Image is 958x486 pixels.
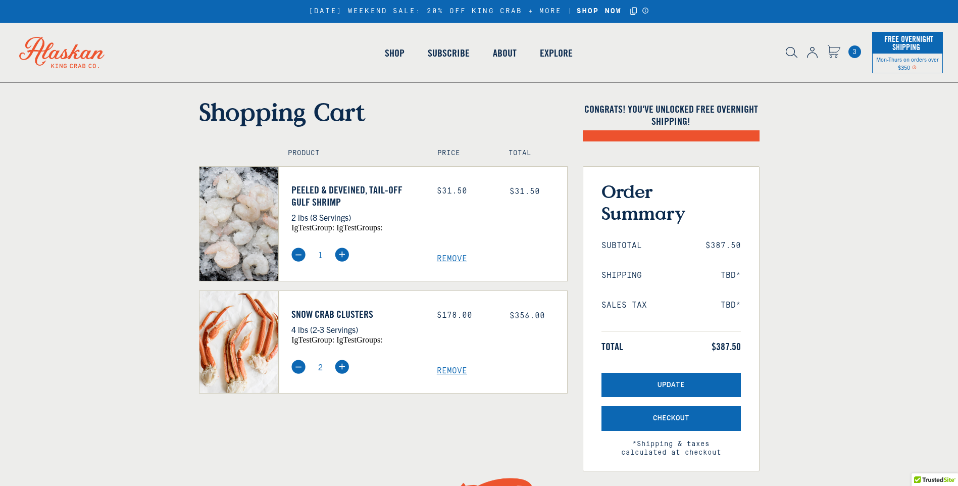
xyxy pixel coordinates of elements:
span: 3 [848,45,861,58]
span: Free Overnight Shipping [882,31,933,55]
span: Shipping Notice Icon [912,64,917,71]
div: [DATE] WEEKEND SALE: 20% OFF KING CRAB + MORE | [309,6,649,17]
a: Peeled & Deveined, Tail-Off Gulf Shrimp [291,184,422,208]
img: minus [291,248,306,262]
div: $178.00 [437,311,494,320]
span: $31.50 [510,187,540,196]
a: Remove [437,254,567,264]
span: igTestGroups: [336,223,382,232]
img: search [786,47,797,58]
a: SHOP NOW [573,7,625,16]
h1: Shopping Cart [199,97,568,126]
span: Total [601,341,623,353]
p: 2 lbs (8 Servings) [291,211,422,224]
img: plus [335,360,349,374]
a: Shop [373,24,416,82]
img: account [807,47,818,58]
span: $387.50 [705,241,741,251]
span: $356.00 [510,311,545,320]
a: About [481,24,528,82]
h4: Total [509,149,558,158]
img: minus [291,360,306,374]
h3: Order Summary [601,180,741,224]
a: Cart [848,45,861,58]
span: igTestGroups: [336,335,382,344]
img: plus [335,248,349,262]
h4: Price [437,149,487,158]
a: Snow Crab Clusters [291,308,422,320]
a: Subscribe [416,24,481,82]
h4: Product [288,149,416,158]
img: Snow Crab Clusters - 4 lbs (2-3 Servings) [199,291,279,393]
img: Alaskan King Crab Co. logo [5,23,119,82]
a: Remove [437,366,567,376]
button: Checkout [601,406,741,431]
span: Checkout [653,414,689,423]
h4: Congrats! You've unlocked FREE OVERNIGHT SHIPPING! [583,103,760,127]
span: igTestGroup: [291,335,334,344]
span: igTestGroup: [291,223,334,232]
span: Shipping [601,271,642,280]
div: $31.50 [437,186,494,196]
p: 4 lbs (2-3 Servings) [291,323,422,336]
span: $387.50 [712,341,741,353]
span: Update [658,381,685,390]
span: *Shipping & taxes calculated at checkout [601,431,741,457]
img: Peeled & Deveined, Tail-Off Gulf Shrimp - 2 lbs (8 Servings) [199,167,279,281]
span: Sales Tax [601,301,647,310]
button: Update [601,373,741,398]
a: Announcement Bar Modal [642,7,649,14]
a: Cart [827,45,840,60]
a: Explore [528,24,584,82]
strong: SHOP NOW [577,7,622,15]
span: Subtotal [601,241,642,251]
span: Mon-Thurs on orders over $350 [876,56,939,71]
